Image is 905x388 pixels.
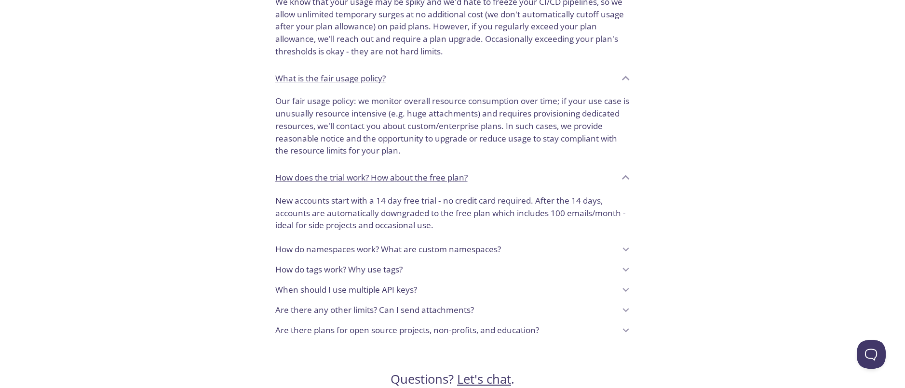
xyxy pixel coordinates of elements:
div: How do tags work? Why use tags? [268,259,638,280]
p: How do tags work? Why use tags? [275,263,403,276]
div: How do namespaces work? What are custom namespaces? [268,239,638,259]
div: How does the trial work? How about the free plan? [268,165,638,191]
p: When should I use multiple API keys? [275,284,417,296]
div: *Unlimited temporary surgesallowed. How does this work? [268,91,638,165]
p: Are there any other limits? Can I send attachments? [275,304,474,316]
p: What is the fair usage policy? [275,72,386,85]
a: Let's chat [457,371,511,388]
div: Are there any other limits? Can I send attachments? [268,300,638,320]
p: How does the trial work? How about the free plan? [275,171,468,184]
p: Our fair usage policy: we monitor overall resource consumption over time; if your use case is unu... [275,95,630,157]
p: New accounts start with a 14 day free trial - no credit card required. After the 14 days, account... [275,194,630,232]
div: Are there plans for open source projects, non-profits, and education? [268,320,638,340]
div: When should I use multiple API keys? [268,280,638,300]
p: How do namespaces work? What are custom namespaces? [275,243,501,256]
h3: Questions? . [391,371,514,388]
div: How does the trial work? How about the free plan? [268,191,638,239]
p: Are there plans for open source projects, non-profits, and education? [275,324,539,336]
div: What is the fair usage policy? [268,65,638,91]
iframe: Help Scout Beacon - Open [857,340,886,369]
